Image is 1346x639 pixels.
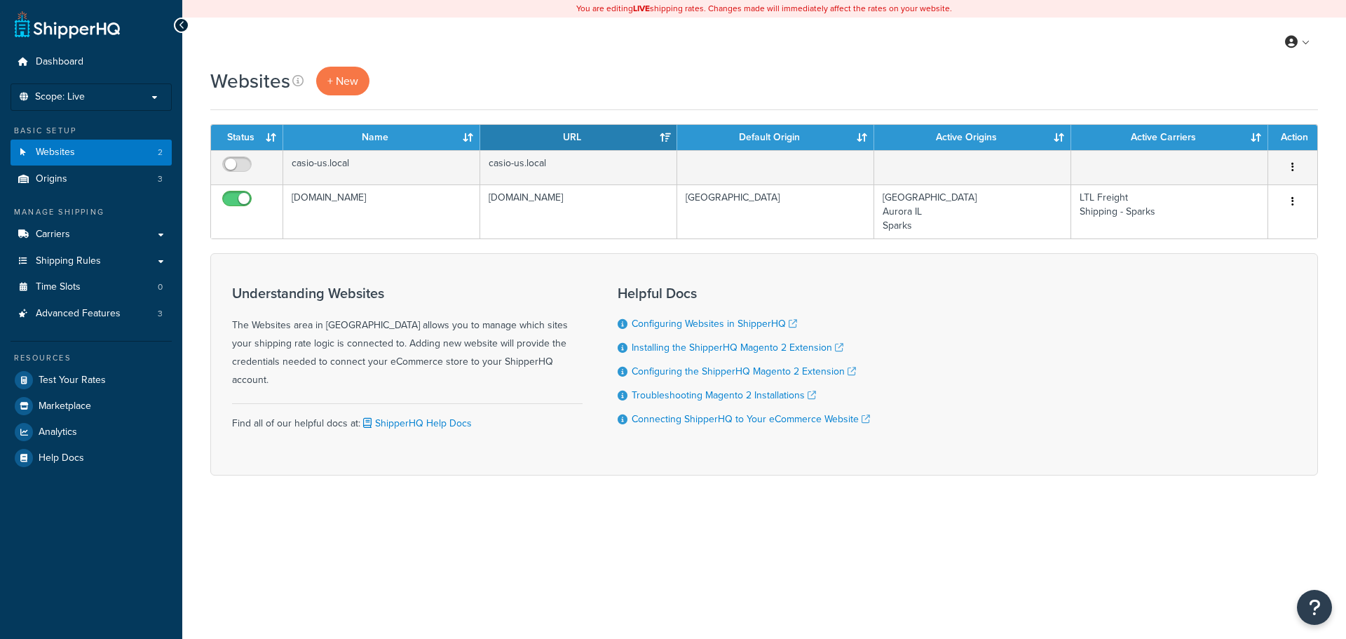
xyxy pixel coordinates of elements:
li: Origins [11,166,172,192]
td: [GEOGRAPHIC_DATA] Aurora IL Sparks [874,184,1071,238]
td: LTL Freight Shipping - Sparks [1071,184,1268,238]
td: [DOMAIN_NAME] [283,184,480,238]
span: Advanced Features [36,308,121,320]
a: + New [316,67,369,95]
a: Dashboard [11,49,172,75]
a: Configuring the ShipperHQ Magento 2 Extension [632,364,856,379]
a: Carriers [11,222,172,248]
li: Advanced Features [11,301,172,327]
a: Analytics [11,419,172,445]
a: Test Your Rates [11,368,172,393]
a: Time Slots 0 [11,274,172,300]
a: Installing the ShipperHQ Magento 2 Extension [632,340,843,355]
a: Troubleshooting Magento 2 Installations [632,388,816,403]
a: Configuring Websites in ShipperHQ [632,316,797,331]
td: [DOMAIN_NAME] [480,184,677,238]
div: Basic Setup [11,125,172,137]
div: Find all of our helpful docs at: [232,403,583,433]
td: [GEOGRAPHIC_DATA] [677,184,874,238]
span: Test Your Rates [39,375,106,386]
span: Analytics [39,426,77,438]
b: LIVE [633,2,650,15]
a: Origins 3 [11,166,172,192]
a: ShipperHQ Home [15,11,120,39]
span: Origins [36,173,67,185]
span: Time Slots [36,281,81,293]
a: Websites 2 [11,140,172,166]
span: 2 [158,147,163,159]
span: Scope: Live [35,91,85,103]
a: Advanced Features 3 [11,301,172,327]
div: Resources [11,352,172,364]
span: 0 [158,281,163,293]
a: Connecting ShipperHQ to Your eCommerce Website [632,412,870,426]
a: Shipping Rules [11,248,172,274]
th: Active Carriers: activate to sort column ascending [1071,125,1268,150]
div: The Websites area in [GEOGRAPHIC_DATA] allows you to manage which sites your shipping rate logic ... [232,285,583,389]
th: Active Origins: activate to sort column ascending [874,125,1071,150]
span: Carriers [36,229,70,241]
td: casio-us.local [480,150,677,184]
span: Marketplace [39,401,91,412]
a: Help Docs [11,445,172,471]
a: Marketplace [11,394,172,419]
button: Open Resource Center [1297,590,1332,625]
span: 3 [158,308,163,320]
span: 3 [158,173,163,185]
th: Action [1268,125,1317,150]
h1: Websites [210,67,290,95]
th: URL: activate to sort column ascending [480,125,677,150]
span: Dashboard [36,56,83,68]
td: casio-us.local [283,150,480,184]
span: Help Docs [39,452,84,464]
li: Time Slots [11,274,172,300]
th: Name: activate to sort column ascending [283,125,480,150]
span: Websites [36,147,75,159]
a: ShipperHQ Help Docs [360,416,472,431]
h3: Helpful Docs [618,285,870,301]
li: Websites [11,140,172,166]
th: Default Origin: activate to sort column ascending [677,125,874,150]
span: Shipping Rules [36,255,101,267]
th: Status: activate to sort column ascending [211,125,283,150]
h3: Understanding Websites [232,285,583,301]
div: Manage Shipping [11,206,172,218]
span: + New [327,73,358,89]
